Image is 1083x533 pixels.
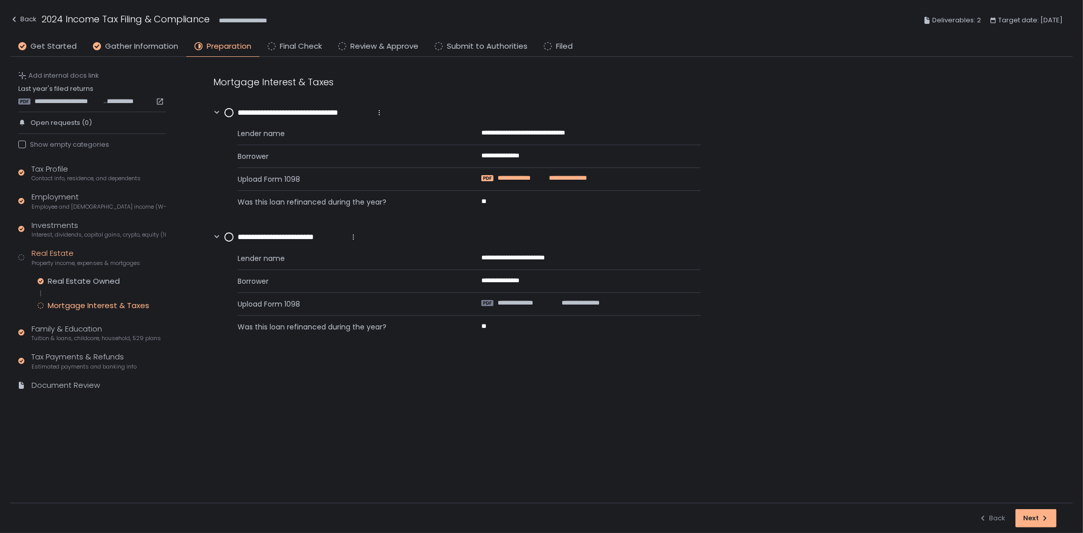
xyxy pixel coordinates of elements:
[447,41,528,52] span: Submit to Authorities
[213,75,701,89] div: Mortgage Interest & Taxes
[280,41,322,52] span: Final Check
[207,41,251,52] span: Preparation
[979,514,1005,523] div: Back
[998,14,1063,26] span: Target date: [DATE]
[30,118,92,127] span: Open requests (0)
[31,363,137,371] span: Estimated payments and banking info
[238,253,457,263] span: Lender name
[979,509,1005,527] button: Back
[238,151,457,161] span: Borrower
[48,276,120,286] div: Real Estate Owned
[932,14,981,26] span: Deliverables: 2
[31,231,166,239] span: Interest, dividends, capital gains, crypto, equity (1099s, K-1s)
[31,163,141,183] div: Tax Profile
[30,41,77,52] span: Get Started
[31,203,166,211] span: Employee and [DEMOGRAPHIC_DATA] income (W-2s)
[31,259,140,267] span: Property income, expenses & mortgages
[238,276,457,286] span: Borrower
[1015,509,1057,527] button: Next
[31,351,137,371] div: Tax Payments & Refunds
[18,84,166,106] div: Last year's filed returns
[10,12,37,29] button: Back
[31,335,161,342] span: Tuition & loans, childcare, household, 529 plans
[238,197,457,207] span: Was this loan refinanced during the year?
[31,191,166,211] div: Employment
[31,220,166,239] div: Investments
[556,41,573,52] span: Filed
[31,323,161,343] div: Family & Education
[238,174,457,184] span: Upload Form 1098
[31,380,100,391] div: Document Review
[238,299,457,309] span: Upload Form 1098
[18,71,99,80] button: Add internal docs link
[42,12,210,26] h1: 2024 Income Tax Filing & Compliance
[48,301,149,311] div: Mortgage Interest & Taxes
[238,322,457,332] span: Was this loan refinanced during the year?
[1023,514,1049,523] div: Next
[31,175,141,182] span: Contact info, residence, and dependents
[350,41,418,52] span: Review & Approve
[238,128,457,139] span: Lender name
[10,13,37,25] div: Back
[31,248,140,267] div: Real Estate
[105,41,178,52] span: Gather Information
